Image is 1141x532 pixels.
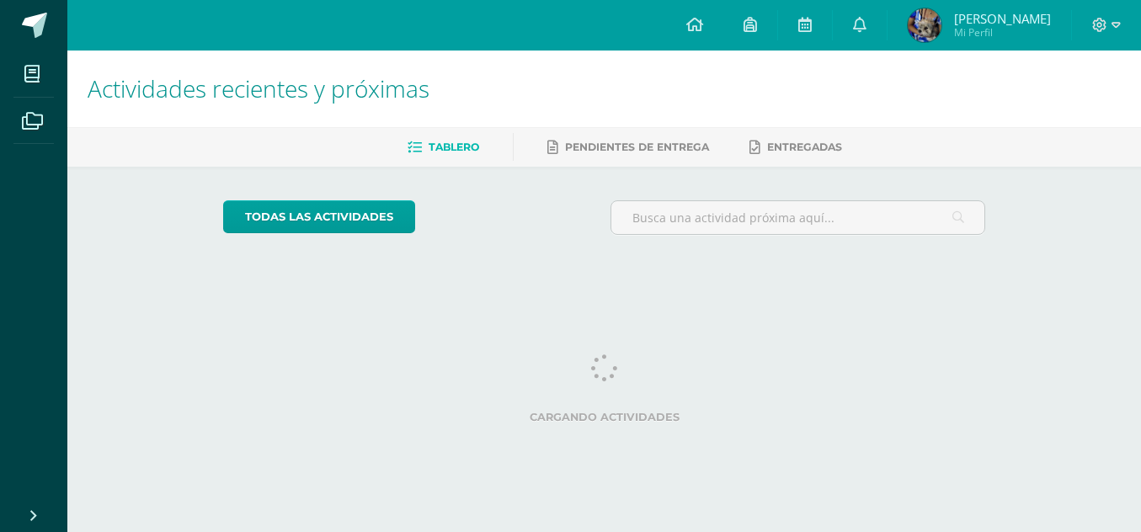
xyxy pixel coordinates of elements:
span: Entregadas [767,141,842,153]
input: Busca una actividad próxima aquí... [611,201,984,234]
a: Entregadas [749,134,842,161]
a: Tablero [408,134,479,161]
label: Cargando actividades [223,411,985,423]
span: Tablero [429,141,479,153]
span: [PERSON_NAME] [954,10,1051,27]
span: Mi Perfil [954,25,1051,40]
span: Pendientes de entrega [565,141,709,153]
a: Pendientes de entrega [547,134,709,161]
a: todas las Actividades [223,200,415,233]
img: 70d7114c3f110aa26ecf4631673bb947.png [908,8,941,42]
span: Actividades recientes y próximas [88,72,429,104]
